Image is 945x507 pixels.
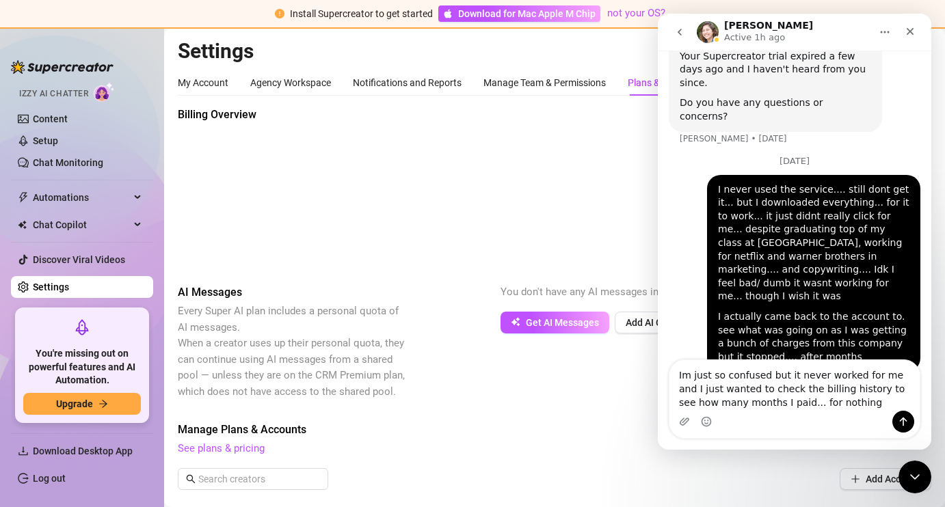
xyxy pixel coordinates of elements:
span: Add Account [866,474,920,484]
button: Add Account [840,468,931,490]
span: Chat Copilot [33,214,130,236]
span: Download for Mac Apple M Chip [458,6,596,21]
input: Search creators [198,471,309,487]
img: tab_domain_overview_orange.svg [37,79,48,90]
img: logo-BBDzfeDw.svg [11,60,114,74]
span: exclamation-circle [275,9,284,18]
h2: Settings [178,38,931,64]
div: Domain Overview [52,81,122,90]
div: Keywords by Traffic [151,81,230,90]
span: You're missing out on powerful features and AI Automation. [23,347,141,387]
img: logo_orange.svg [22,22,33,33]
span: Install Supercreator to get started [290,8,433,19]
a: Settings [33,282,69,292]
iframe: To enrich screen reader interactions, please activate Accessibility in Grammarly extension settings [899,461,931,493]
div: Agency Workspace [250,75,331,90]
a: Chat Monitoring [33,157,103,168]
span: You don't have any AI messages included in your current plan [501,286,779,298]
span: Download Desktop App [33,446,133,456]
a: Log out [33,473,66,484]
span: download [18,446,29,456]
span: Izzy AI Chatter [19,87,88,100]
span: rocket [74,319,90,335]
a: See plans & pricing [178,442,265,454]
a: Download for Mac Apple M Chip [438,5,600,22]
span: Automations [33,187,130,208]
div: Manage Team & Permissions [483,75,606,90]
span: plus [851,474,860,484]
button: Add AI Coupon [615,312,700,333]
span: Add AI Coupon [626,317,689,328]
div: My Account [178,75,228,90]
div: Notifications and Reports [353,75,462,90]
span: Billing Overview [178,107,408,123]
img: tab_keywords_by_traffic_grey.svg [136,79,147,90]
img: AI Chatter [94,82,115,102]
span: apple [443,9,453,18]
span: Every Super AI plan includes a personal quota of AI messages. When a creator uses up their person... [178,305,405,398]
a: not your OS? [607,7,665,19]
a: Content [33,113,68,124]
span: arrow-right [98,399,108,409]
iframe: To enrich screen reader interactions, please activate Accessibility in Grammarly extension settings [658,14,931,450]
button: Get AI Messages [501,312,609,333]
a: Setup [33,135,58,146]
span: search [186,474,196,484]
span: thunderbolt [18,192,29,203]
span: Get AI Messages [526,317,599,328]
span: Manage Plans & Accounts [178,422,931,438]
img: Chat Copilot [18,220,27,230]
a: Discover Viral Videos [33,254,125,265]
div: v 4.0.25 [38,22,67,33]
img: website_grey.svg [22,36,33,46]
div: Domain: [DOMAIN_NAME] [36,36,150,46]
div: Plans & Billing [628,75,687,90]
span: Upgrade [56,398,93,409]
span: AI Messages [178,284,408,301]
button: Upgradearrow-right [23,393,141,415]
